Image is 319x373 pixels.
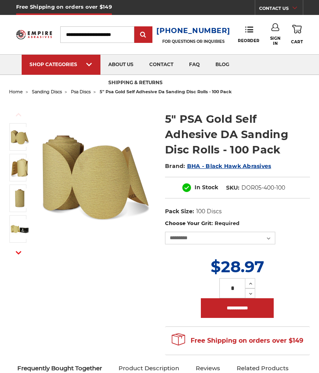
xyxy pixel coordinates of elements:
[208,55,237,75] a: blog
[156,39,230,44] p: FOR QUESTIONS OR INQUIRIES
[10,158,30,177] img: 5" PSA Gold Sanding Discs on a Roll
[195,184,218,191] span: In Stock
[259,4,303,15] a: CONTACT US
[215,220,239,226] small: Required
[291,23,303,46] a: Cart
[165,162,185,170] span: Brand:
[238,26,260,43] a: Reorder
[16,28,52,42] img: Empire Abrasives
[100,73,171,93] a: shipping & returns
[165,207,194,216] dt: Pack Size:
[10,127,30,147] img: 5" Sticky Backed Sanding Discs on a roll
[241,184,285,192] dd: DOR05-400-100
[30,61,93,67] div: SHOP CATEGORIES
[196,207,222,216] dd: 100 Discs
[71,89,91,94] a: psa discs
[211,257,264,276] span: $28.97
[135,27,151,43] input: Submit
[156,25,230,37] a: [PHONE_NUMBER]
[9,244,28,261] button: Next
[36,116,154,234] img: 5" Sticky Backed Sanding Discs on a roll
[187,162,271,170] a: BHA - Black Hawk Abrasives
[165,220,310,227] label: Choose Your Grit:
[181,55,208,75] a: faq
[32,89,62,94] a: sanding discs
[10,219,30,239] img: Black hawk abrasives gold psa discs on a roll
[141,55,181,75] a: contact
[270,36,281,46] span: Sign In
[100,55,141,75] a: about us
[172,333,303,349] span: Free Shipping on orders over $149
[238,38,260,43] span: Reorder
[9,89,23,94] a: home
[291,39,303,44] span: Cart
[100,89,232,94] span: 5" psa gold self adhesive da sanding disc rolls - 100 pack
[226,184,239,192] dt: SKU:
[9,106,28,123] button: Previous
[165,111,310,157] h1: 5" PSA Gold Self Adhesive DA Sanding Disc Rolls - 100 Pack
[10,188,30,208] img: 5 inch gold discs on a roll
